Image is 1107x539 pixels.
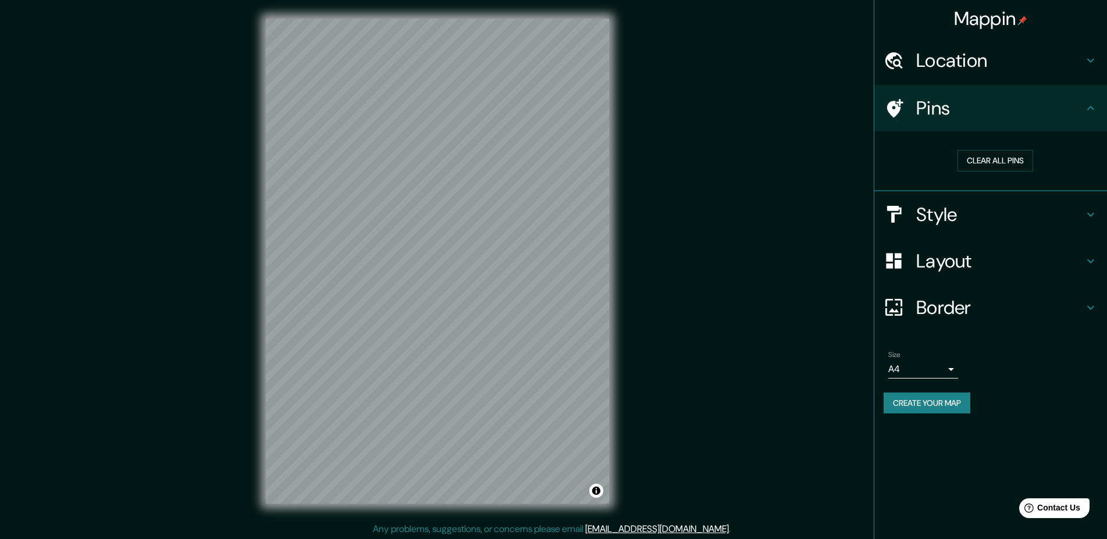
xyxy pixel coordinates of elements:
div: A4 [888,360,958,379]
iframe: Help widget launcher [1003,494,1094,526]
button: Clear all pins [957,150,1033,172]
div: Location [874,37,1107,84]
h4: Border [916,296,1084,319]
img: pin-icon.png [1018,16,1027,25]
div: Border [874,284,1107,331]
h4: Pins [916,97,1084,120]
a: [EMAIL_ADDRESS][DOMAIN_NAME] [585,523,729,535]
div: Style [874,191,1107,238]
h4: Mappin [954,7,1028,30]
label: Size [888,349,900,359]
div: . [731,522,732,536]
h4: Layout [916,249,1084,273]
div: . [732,522,735,536]
h4: Location [916,49,1084,72]
div: Layout [874,238,1107,284]
div: Pins [874,85,1107,131]
button: Create your map [884,392,970,414]
h4: Style [916,203,1084,226]
p: Any problems, suggestions, or concerns please email . [373,522,731,536]
canvas: Map [266,19,609,504]
button: Toggle attribution [589,484,603,498]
